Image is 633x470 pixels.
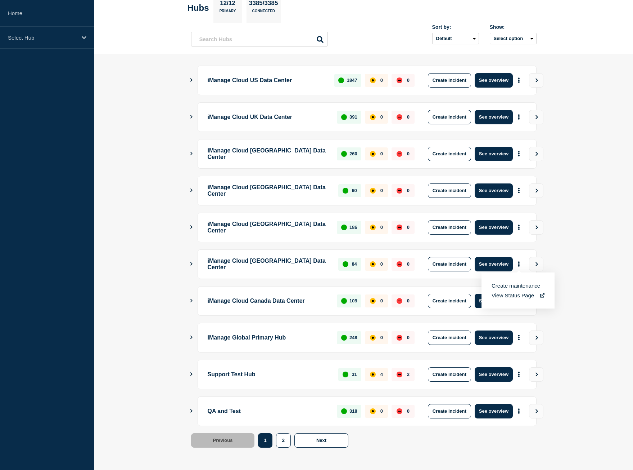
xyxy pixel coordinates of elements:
button: More actions [514,368,524,381]
p: 0 [380,298,383,303]
button: Create incident [428,404,471,418]
p: iManage Cloud Canada Data Center [208,294,329,308]
button: Create incident [428,367,471,382]
button: See overview [475,73,513,88]
div: affected [370,408,376,414]
button: More actions [514,331,524,344]
button: More actions [514,404,524,418]
button: 1 [258,433,272,448]
div: up [341,225,347,230]
p: iManage Cloud [GEOGRAPHIC_DATA] Data Center [208,220,329,235]
p: 0 [380,188,383,193]
p: 0 [407,261,410,267]
button: Show Connected Hubs [190,408,193,414]
a: View Status Page [492,292,544,298]
p: 260 [349,151,357,156]
button: See overview [475,294,513,308]
button: Select option [490,33,537,44]
p: Support Test Hub [208,367,330,382]
button: Show Connected Hubs [190,77,193,83]
p: 31 [352,372,357,377]
p: 109 [349,298,357,303]
button: Next [294,433,348,448]
div: affected [370,151,376,157]
div: Sort by: [432,24,479,30]
div: up [341,151,347,157]
button: View [529,404,543,418]
p: 0 [407,114,410,120]
button: More actions [514,147,524,160]
div: up [338,77,344,83]
button: Show Connected Hubs [190,335,193,340]
p: 0 [380,261,383,267]
p: 186 [349,225,357,230]
p: 318 [349,408,357,414]
button: Create incident [428,331,471,345]
p: iManage Cloud [GEOGRAPHIC_DATA] Data Center [208,257,330,271]
span: Next [316,438,326,443]
button: See overview [475,147,513,161]
button: More actions [514,74,524,87]
div: up [343,188,348,194]
p: 0 [380,114,383,120]
p: iManage Global Primary Hub [208,331,329,345]
p: 60 [352,188,357,193]
button: Show Connected Hubs [190,151,193,156]
p: 0 [407,151,410,156]
button: More actions [514,110,524,124]
button: Show Connected Hubs [190,188,193,193]
p: Primary [220,9,236,17]
div: down [397,261,402,267]
div: up [341,408,347,414]
p: Connected [252,9,275,17]
button: See overview [475,183,513,198]
button: Show Connected Hubs [190,261,193,267]
div: affected [370,261,376,267]
button: Show Connected Hubs [190,298,193,303]
p: 84 [352,261,357,267]
button: See overview [475,367,513,382]
div: down [397,408,402,414]
p: 391 [349,114,357,120]
p: iManage Cloud US Data Center [208,73,326,88]
button: View [529,183,543,198]
div: down [397,77,402,83]
div: affected [370,372,376,377]
button: Previous [191,433,255,448]
p: iManage Cloud UK Data Center [208,110,329,124]
p: 1847 [347,77,357,83]
div: down [397,298,402,304]
button: View [529,73,543,88]
button: Create incident [428,220,471,235]
p: 0 [380,335,383,340]
div: affected [370,188,376,194]
button: Create incident [428,257,471,271]
div: up [343,261,348,267]
p: QA and Test [208,404,329,418]
button: View [529,257,543,271]
p: 0 [407,335,410,340]
div: up [343,372,348,377]
button: Create incident [428,183,471,198]
button: See overview [475,110,513,124]
button: See overview [475,257,513,271]
p: 0 [380,77,383,83]
div: affected [370,114,376,120]
button: 2 [276,433,291,448]
button: See overview [475,331,513,345]
button: More actions [514,257,524,271]
p: 0 [380,151,383,156]
button: View [529,220,543,235]
div: down [397,151,402,157]
button: Create incident [428,110,471,124]
button: Create incident [428,294,471,308]
button: Show Connected Hubs [190,372,193,377]
p: Select Hub [8,35,77,41]
button: More actions [514,184,524,197]
p: 0 [407,298,410,303]
div: down [397,188,402,194]
button: More actions [514,221,524,234]
div: affected [370,225,376,230]
p: iManage Cloud [GEOGRAPHIC_DATA] Data Center [208,183,330,198]
button: See overview [475,220,513,235]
